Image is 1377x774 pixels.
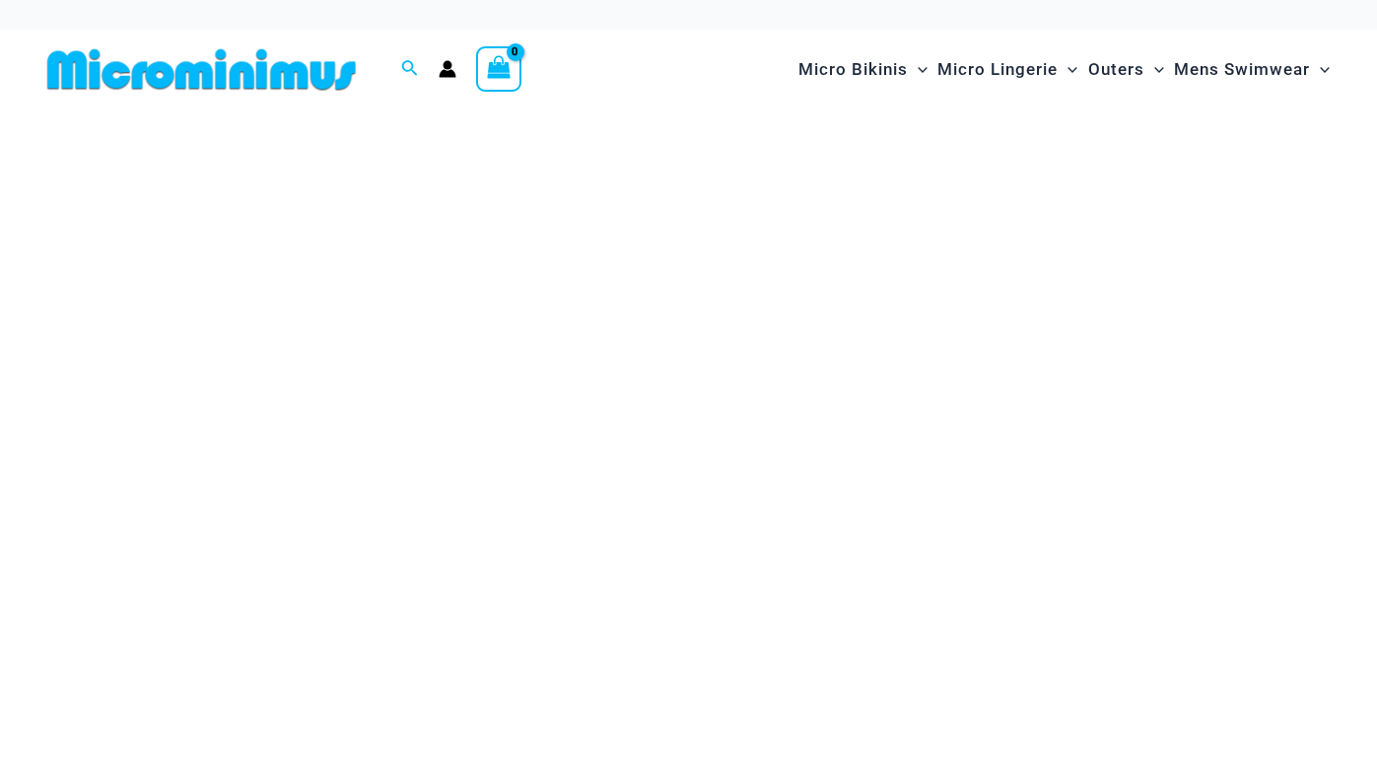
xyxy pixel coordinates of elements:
[793,39,932,100] a: Micro BikinisMenu ToggleMenu Toggle
[937,44,1058,95] span: Micro Lingerie
[1169,39,1335,100] a: Mens SwimwearMenu ToggleMenu Toggle
[1088,44,1144,95] span: Outers
[932,39,1082,100] a: Micro LingerieMenu ToggleMenu Toggle
[39,47,364,92] img: MM SHOP LOGO FLAT
[1083,39,1169,100] a: OutersMenu ToggleMenu Toggle
[798,44,908,95] span: Micro Bikinis
[908,44,928,95] span: Menu Toggle
[401,57,419,82] a: Search icon link
[1174,44,1310,95] span: Mens Swimwear
[1058,44,1077,95] span: Menu Toggle
[439,60,456,78] a: Account icon link
[476,46,521,92] a: View Shopping Cart, empty
[791,36,1338,103] nav: Site Navigation
[1144,44,1164,95] span: Menu Toggle
[1310,44,1330,95] span: Menu Toggle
